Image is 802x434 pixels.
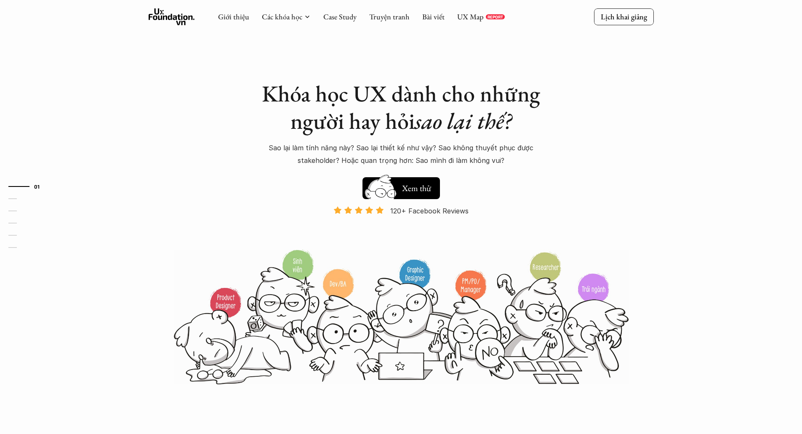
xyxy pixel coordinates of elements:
h1: Khóa học UX dành cho những người hay hỏi [254,80,549,135]
a: UX Map [457,12,484,21]
a: REPORT [486,14,505,19]
a: 01 [8,181,48,192]
strong: 01 [34,184,40,189]
p: Lịch khai giảng [601,12,647,21]
a: Các khóa học [262,12,302,21]
p: 120+ Facebook Reviews [390,205,469,217]
em: sao lại thế? [415,106,512,136]
a: Case Study [323,12,357,21]
a: Truyện tranh [369,12,410,21]
a: 120+ Facebook Reviews [326,206,476,248]
p: Sao lại làm tính năng này? Sao lại thiết kế như vậy? Sao không thuyết phục được stakeholder? Hoặc... [258,141,544,167]
a: Lịch khai giảng [594,8,654,25]
a: Xem thử [362,173,440,199]
h5: Xem thử [402,182,431,194]
a: Bài viết [422,12,445,21]
p: REPORT [488,14,503,19]
a: Giới thiệu [218,12,249,21]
